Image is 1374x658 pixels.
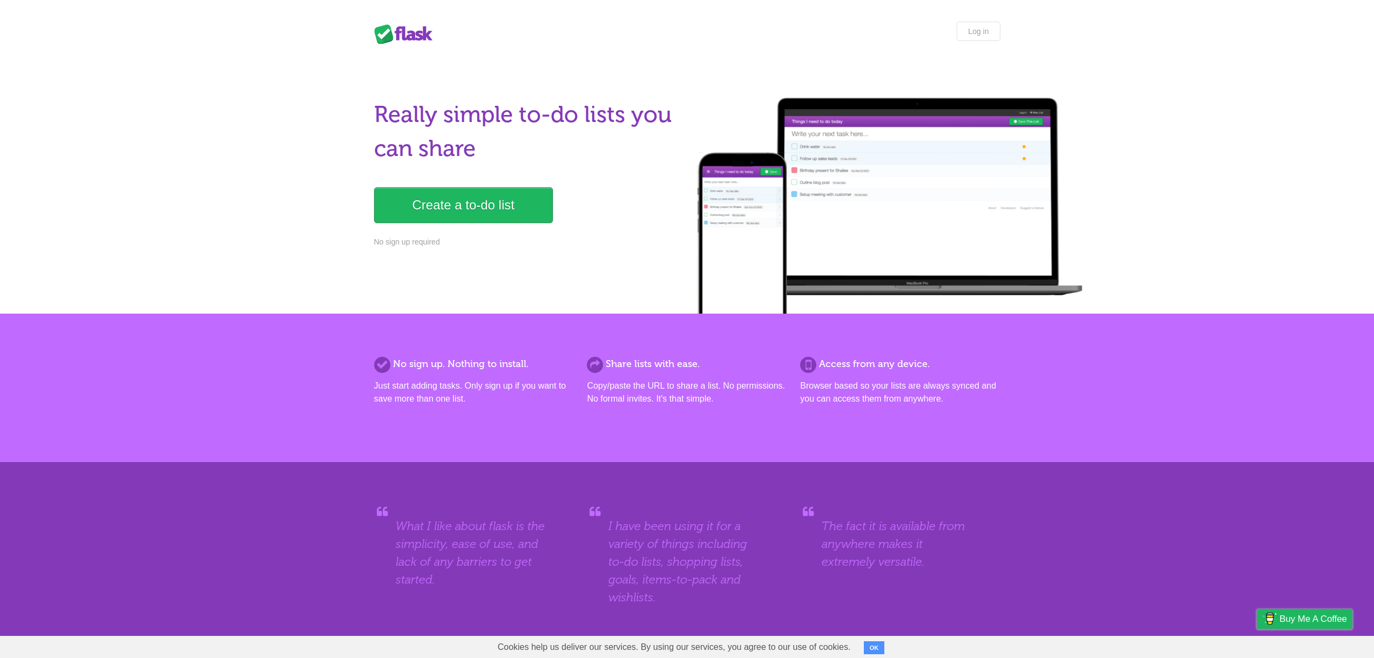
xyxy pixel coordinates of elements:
[374,236,681,248] p: No sign up required
[800,379,1000,405] p: Browser based so your lists are always synced and you can access them from anywhere.
[822,517,978,571] blockquote: The fact it is available from anywhere makes it extremely versatile.
[374,24,439,44] div: Flask Lists
[374,98,681,166] h1: Really simple to-do lists you can share
[1262,609,1277,628] img: Buy me a coffee
[800,357,1000,371] h2: Access from any device.
[374,379,574,405] p: Just start adding tasks. Only sign up if you want to save more than one list.
[608,517,765,606] blockquote: I have been using it for a variety of things including to-do lists, shopping lists, goals, items-...
[587,357,787,371] h2: Share lists with ease.
[374,357,574,371] h2: No sign up. Nothing to install.
[587,379,787,405] p: Copy/paste the URL to share a list. No permissions. No formal invites. It's that simple.
[374,187,553,223] a: Create a to-do list
[487,636,862,658] span: Cookies help us deliver our services. By using our services, you agree to our use of cookies.
[957,22,1000,41] a: Log in
[1280,609,1347,628] span: Buy me a coffee
[864,641,885,654] button: OK
[396,517,552,588] blockquote: What I like about flask is the simplicity, ease of use, and lack of any barriers to get started.
[1257,609,1352,629] a: Buy me a coffee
